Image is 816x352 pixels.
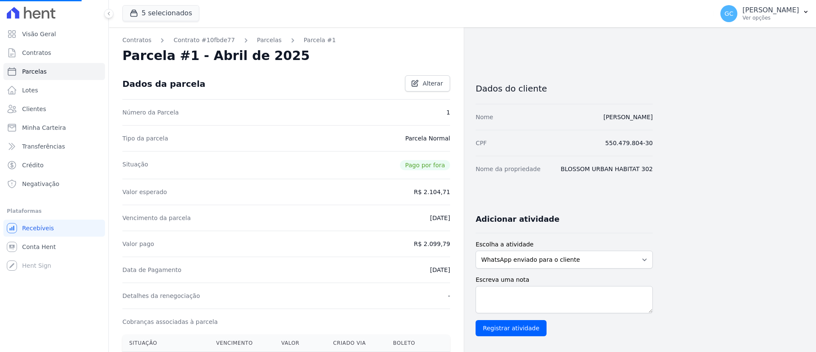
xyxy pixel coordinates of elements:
[209,335,274,352] th: Vencimento
[22,243,56,251] span: Conta Hent
[476,139,487,147] dt: CPF
[476,165,541,173] dt: Nome da propriedade
[476,240,653,249] label: Escolha a atividade
[122,160,148,170] dt: Situação
[7,206,102,216] div: Plataformas
[22,180,59,188] span: Negativação
[3,238,105,255] a: Conta Hent
[122,292,200,300] dt: Detalhes da renegociação
[742,6,799,14] p: [PERSON_NAME]
[3,63,105,80] a: Parcelas
[122,48,310,63] h2: Parcela #1 - Abril de 2025
[122,214,191,222] dt: Vencimento da parcela
[326,335,386,352] th: Criado via
[22,49,51,57] span: Contratos
[304,36,336,45] a: Parcela #1
[122,335,209,352] th: Situação
[446,108,450,117] dd: 1
[476,275,653,284] label: Escreva uma nota
[3,175,105,192] a: Negativação
[122,79,205,89] div: Dados da parcela
[422,79,443,88] span: Alterar
[275,335,326,352] th: Valor
[414,188,450,196] dd: R$ 2.104,71
[122,240,154,248] dt: Valor pago
[122,5,199,21] button: 5 selecionados
[122,266,181,274] dt: Data de Pagamento
[448,292,450,300] dd: -
[22,86,38,94] span: Lotes
[400,160,450,170] span: Pago por fora
[605,139,653,147] dd: 550.479.804-30
[742,14,799,21] p: Ver opções
[476,113,493,121] dt: Nome
[725,11,734,17] span: GC
[476,83,653,94] h3: Dados do cliente
[22,161,44,169] span: Crédito
[22,30,56,38] span: Visão Geral
[3,220,105,237] a: Recebíveis
[603,114,653,120] a: [PERSON_NAME]
[22,123,66,132] span: Minha Carteira
[405,134,450,143] dd: Parcela Normal
[476,320,547,336] input: Registrar atividade
[430,214,450,222] dd: [DATE]
[3,44,105,61] a: Contratos
[22,142,65,151] span: Transferências
[430,266,450,274] dd: [DATE]
[22,67,47,76] span: Parcelas
[561,165,653,173] dd: BLOSSOM URBAN HABITAT 302
[122,134,168,143] dt: Tipo da parcela
[3,82,105,99] a: Lotes
[714,2,816,26] button: GC [PERSON_NAME] Ver opções
[476,214,559,224] h3: Adicionar atividade
[257,36,282,45] a: Parcelas
[414,240,450,248] dd: R$ 2.099,79
[122,188,167,196] dt: Valor esperado
[3,157,105,174] a: Crédito
[122,108,179,117] dt: Número da Parcela
[386,335,433,352] th: Boleto
[3,26,105,43] a: Visão Geral
[405,75,450,92] a: Alterar
[122,36,450,45] nav: Breadcrumb
[22,224,54,232] span: Recebíveis
[3,100,105,117] a: Clientes
[3,138,105,155] a: Transferências
[122,318,218,326] dt: Cobranças associadas à parcela
[22,105,46,113] span: Clientes
[122,36,151,45] a: Contratos
[173,36,235,45] a: Contrato #10fbde77
[3,119,105,136] a: Minha Carteira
